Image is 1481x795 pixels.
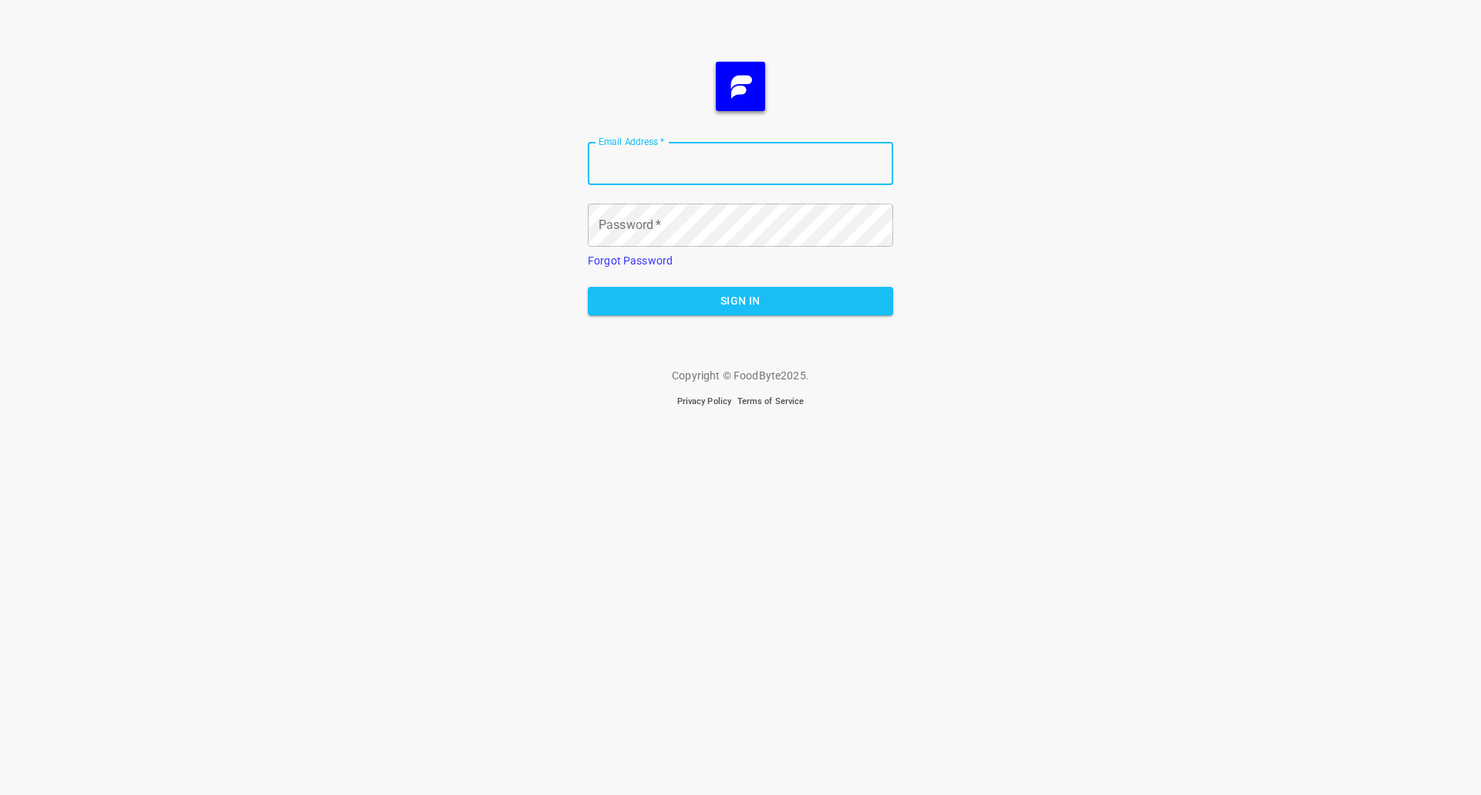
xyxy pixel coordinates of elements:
[737,396,804,406] a: Terms of Service
[588,287,893,315] button: Sign In
[677,396,731,406] a: Privacy Policy
[588,254,673,267] a: Forgot Password
[672,368,809,383] p: Copyright © FoodByte 2025 .
[600,291,881,311] span: Sign In
[716,62,765,111] img: FB_Logo_Reversed_RGB_Icon.895fbf61.png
